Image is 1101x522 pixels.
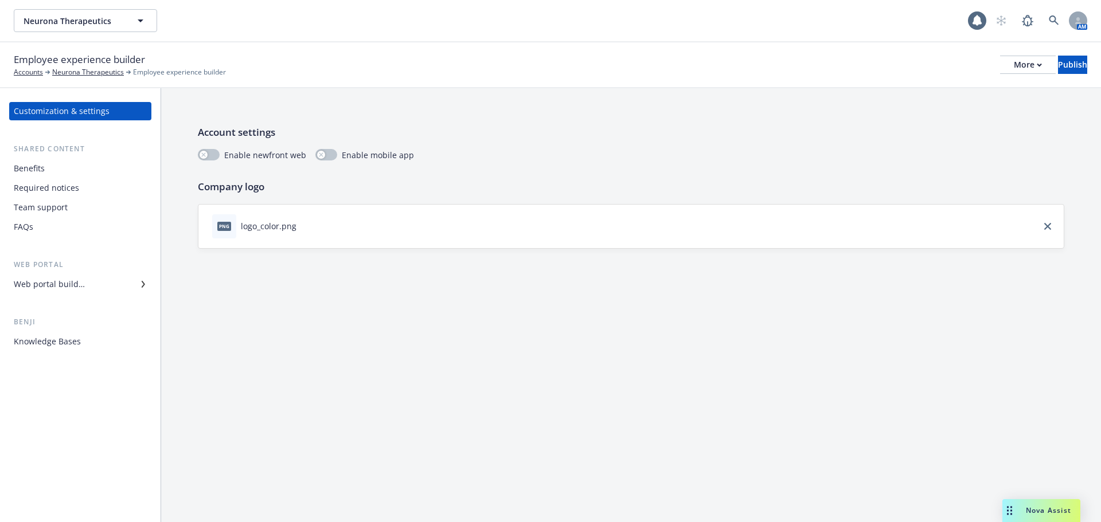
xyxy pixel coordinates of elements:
[14,9,157,32] button: Neurona Therapeutics
[9,179,151,197] a: Required notices
[9,332,151,351] a: Knowledge Bases
[9,198,151,217] a: Team support
[1002,499,1017,522] div: Drag to move
[1058,56,1087,73] div: Publish
[14,159,45,178] div: Benefits
[133,67,226,77] span: Employee experience builder
[14,218,33,236] div: FAQs
[9,159,151,178] a: Benefits
[241,220,296,232] div: logo_color.png
[14,275,85,293] div: Web portal builder
[1026,505,1071,515] span: Nova Assist
[1014,56,1042,73] div: More
[9,275,151,293] a: Web portal builder
[1016,9,1039,32] a: Report a Bug
[198,179,1064,194] p: Company logo
[14,52,145,67] span: Employee experience builder
[224,149,306,161] span: Enable newfront web
[342,149,414,161] span: Enable mobile app
[14,67,43,77] a: Accounts
[9,102,151,120] a: Customization & settings
[14,179,79,197] div: Required notices
[1043,9,1065,32] a: Search
[9,259,151,270] div: Web portal
[9,143,151,155] div: Shared content
[14,102,110,120] div: Customization & settings
[1002,499,1080,522] button: Nova Assist
[24,15,123,27] span: Neurona Therapeutics
[9,316,151,328] div: Benji
[52,67,124,77] a: Neurona Therapeutics
[14,198,68,217] div: Team support
[1058,56,1087,74] button: Publish
[14,332,81,351] div: Knowledge Bases
[217,222,231,230] span: png
[9,218,151,236] a: FAQs
[990,9,1013,32] a: Start snowing
[301,220,310,232] button: download file
[1041,219,1055,233] a: close
[198,125,1064,140] p: Account settings
[1000,56,1056,74] button: More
